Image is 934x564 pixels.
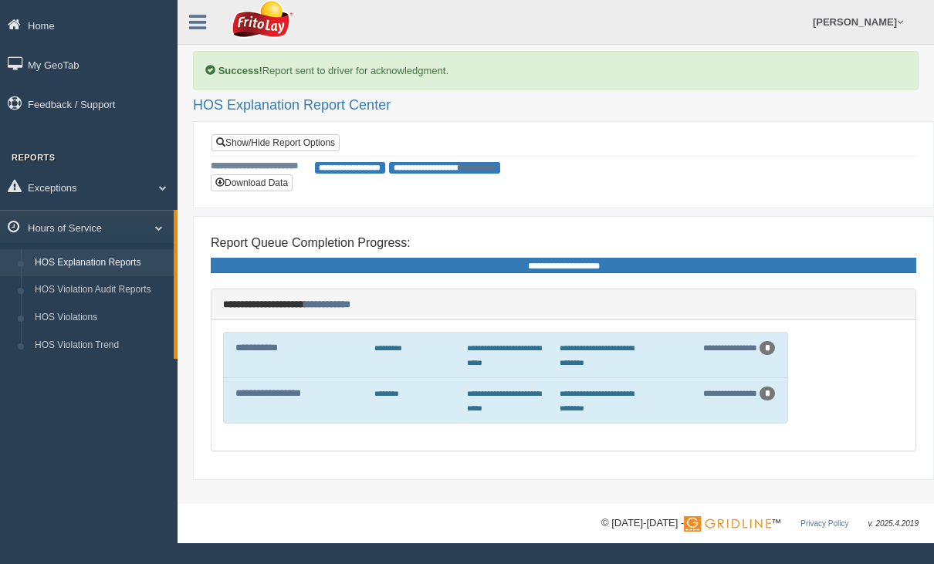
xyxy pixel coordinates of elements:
h4: Report Queue Completion Progress: [211,236,916,250]
img: Gridline [684,516,771,532]
button: Download Data [211,174,293,191]
a: Show/Hide Report Options [212,134,340,151]
a: Privacy Policy [800,519,848,528]
div: © [DATE]-[DATE] - ™ [601,515,919,532]
div: Report sent to driver for acknowledgment. [193,51,919,90]
a: HOS Violations [28,304,174,332]
a: HOS Explanation Reports [28,249,174,277]
a: HOS Violation Trend [28,332,174,360]
h2: HOS Explanation Report Center [193,98,919,113]
span: v. 2025.4.2019 [868,519,919,528]
a: HOS Violation Audit Reports [28,276,174,304]
b: Success! [218,65,262,76]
